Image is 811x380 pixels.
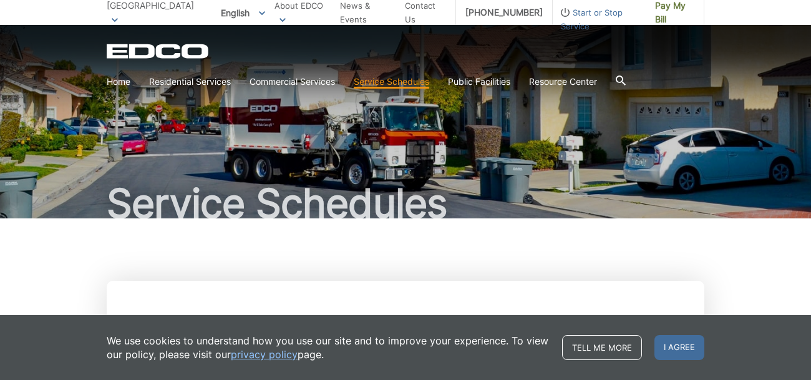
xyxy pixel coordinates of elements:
[654,335,704,360] span: I agree
[107,75,130,89] a: Home
[107,44,210,59] a: EDCD logo. Return to the homepage.
[250,75,335,89] a: Commercial Services
[354,75,429,89] a: Service Schedules
[208,312,603,334] h2: Collection Day Lookup
[562,335,642,360] a: Tell me more
[149,75,231,89] a: Residential Services
[211,2,274,23] span: English
[107,183,704,223] h1: Service Schedules
[231,348,298,361] a: privacy policy
[107,334,550,361] p: We use cookies to understand how you use our site and to improve your experience. To view our pol...
[448,75,510,89] a: Public Facilities
[529,75,597,89] a: Resource Center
